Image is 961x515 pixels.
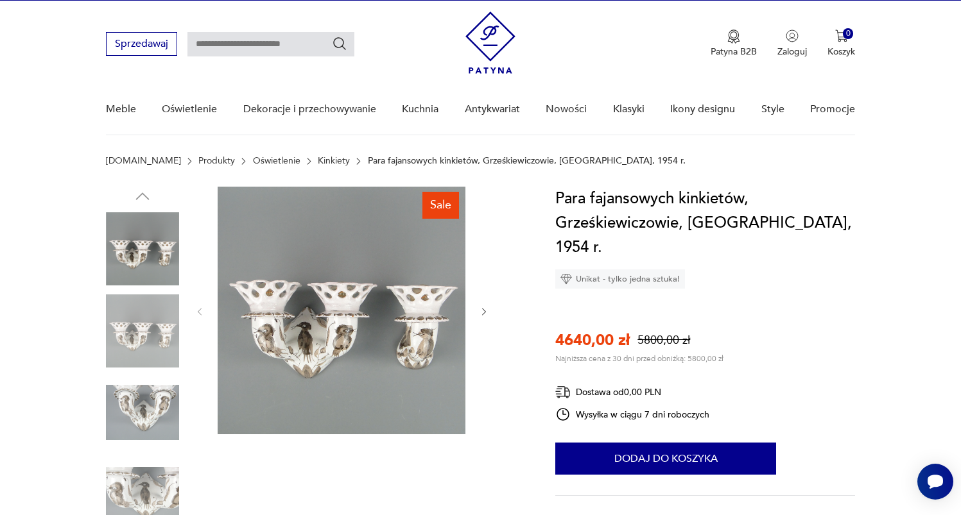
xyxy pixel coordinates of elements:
[555,384,709,400] div: Dostawa od 0,00 PLN
[368,156,686,166] p: Para fajansowych kinkietów, Grześkiewiczowie, [GEOGRAPHIC_DATA], 1954 r.
[465,85,520,134] a: Antykwariat
[106,32,177,56] button: Sprzedawaj
[106,40,177,49] a: Sprzedawaj
[613,85,645,134] a: Klasyki
[843,28,854,39] div: 0
[555,187,855,260] h1: Para fajansowych kinkietów, Grześkiewiczowie, [GEOGRAPHIC_DATA], 1954 r.
[422,192,459,219] div: Sale
[670,85,735,134] a: Ikony designu
[198,156,235,166] a: Produkty
[777,46,807,58] p: Zaloguj
[402,85,438,134] a: Kuchnia
[253,156,300,166] a: Oświetlenie
[555,269,685,289] div: Unikat - tylko jedna sztuka!
[637,332,690,348] p: 5800,00 zł
[711,30,757,58] button: Patyna B2B
[555,353,723,364] p: Najniższa cena z 30 dni przed obniżką: 5800,00 zł
[555,330,630,351] p: 4640,00 zł
[827,46,855,58] p: Koszyk
[332,36,347,51] button: Szukaj
[835,30,848,42] img: Ikona koszyka
[917,464,953,500] iframe: Smartsupp widget button
[827,30,855,58] button: 0Koszyk
[106,212,179,285] img: Zdjęcie produktu Para fajansowych kinkietów, Grześkiewiczowie, Polska, 1954 r.
[727,30,740,44] img: Ikona medalu
[761,85,784,134] a: Style
[777,30,807,58] button: Zaloguj
[555,384,571,400] img: Ikona dostawy
[106,294,179,367] img: Zdjęcie produktu Para fajansowych kinkietów, Grześkiewiczowie, Polska, 1954 r.
[106,156,181,166] a: [DOMAIN_NAME]
[555,407,709,422] div: Wysyłka w ciągu 7 dni roboczych
[106,85,136,134] a: Meble
[546,85,587,134] a: Nowości
[465,12,515,74] img: Patyna - sklep z meblami i dekoracjami vintage
[162,85,217,134] a: Oświetlenie
[786,30,799,42] img: Ikonka użytkownika
[555,443,776,475] button: Dodaj do koszyka
[318,156,350,166] a: Kinkiety
[106,376,179,449] img: Zdjęcie produktu Para fajansowych kinkietów, Grześkiewiczowie, Polska, 1954 r.
[711,30,757,58] a: Ikona medaluPatyna B2B
[243,85,376,134] a: Dekoracje i przechowywanie
[218,187,465,434] img: Zdjęcie produktu Para fajansowych kinkietów, Grześkiewiczowie, Polska, 1954 r.
[560,273,572,285] img: Ikona diamentu
[810,85,855,134] a: Promocje
[711,46,757,58] p: Patyna B2B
